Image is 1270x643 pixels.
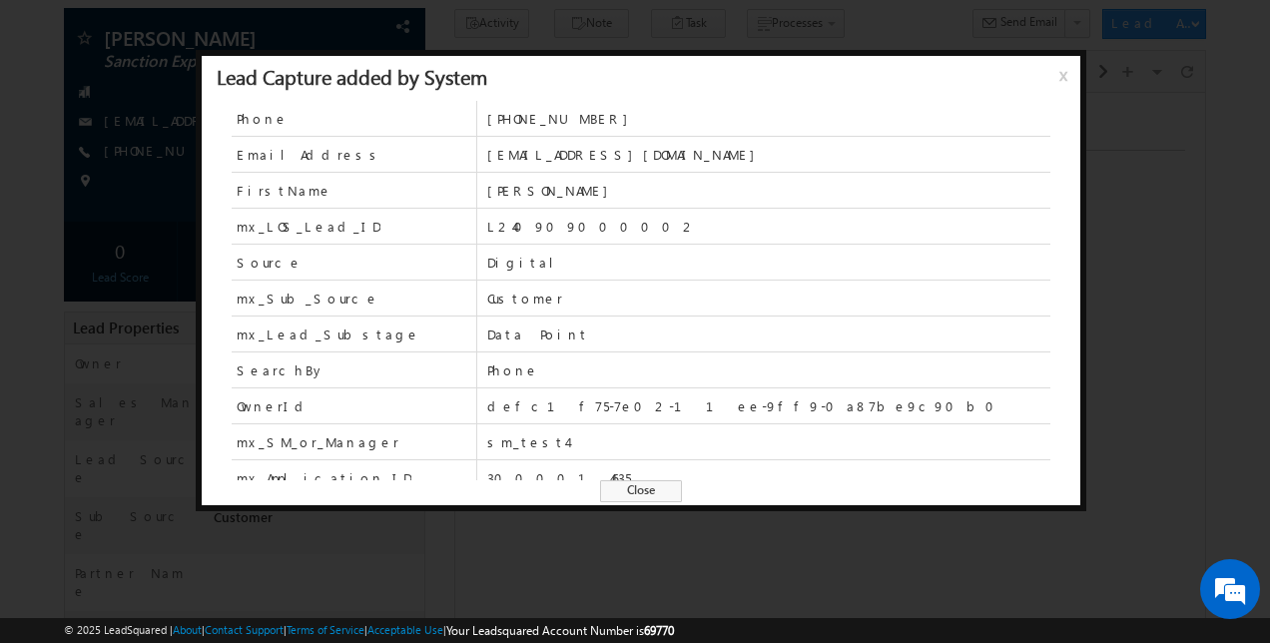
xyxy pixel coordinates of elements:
[487,146,1050,164] span: [EMAIL_ADDRESS][DOMAIN_NAME]
[388,22,428,40] div: All Time
[367,623,443,636] a: Acceptable Use
[272,499,362,526] em: Start Chat
[487,218,1050,236] span: L240909000002
[173,623,202,636] a: About
[232,388,476,423] span: OwnerId
[327,10,375,58] div: Minimize live chat window
[287,623,364,636] a: Terms of Service
[232,101,476,136] span: Phone
[40,15,109,45] span: Activity Type
[237,290,379,308] span: mx_Sub_Source
[446,623,674,638] span: Your Leadsquared Account Number is
[487,361,1050,379] span: Phone
[644,623,674,638] span: 69770
[237,182,332,200] span: FirstName
[40,78,105,96] div: [DATE]
[149,115,494,133] div: .
[34,105,84,131] img: d_60004797649_company_0_60004797649
[301,115,392,132] span: details
[487,290,1050,308] span: Customer
[487,469,1050,487] span: 3000014635
[104,105,335,131] div: Chat with us now
[232,352,476,387] span: SearchBy
[232,209,476,244] span: mx_LOS_Lead_ID
[237,110,289,128] span: Phone
[232,460,476,495] span: mx_Application_ID
[237,218,380,236] span: mx_LOS_Lead_ID
[120,16,344,46] div: All Selected
[232,245,476,280] span: Source
[237,325,420,343] span: mx_Lead_Substage
[232,424,476,459] span: mx_SM_or_Manager
[487,110,1050,128] span: [PHONE_NUMBER]
[487,182,1050,200] span: [PERSON_NAME]
[232,317,476,351] span: mx_Lead_Substage
[232,137,476,172] span: EmailAddress
[125,22,183,40] div: All Selected
[487,325,1050,343] span: Data Point
[82,115,127,133] span: [DATE]
[232,173,476,208] span: FirstName
[237,469,411,487] span: mx_Application_ID
[487,254,1050,272] span: Digital
[217,67,487,85] div: Lead Capture added by System
[345,15,372,45] span: Time
[149,115,285,132] span: Lead Capture:
[232,281,476,316] span: mx_Sub_Source
[237,397,311,415] span: OwnerId
[237,254,303,272] span: Source
[237,361,325,379] span: SearchBy
[487,397,1050,415] span: defc1f75-7e02-11ee-9ff9-0a87be9c90b0
[1059,65,1075,101] span: x
[600,480,682,502] span: Close
[82,138,142,156] span: 04:00 PM
[26,185,364,483] textarea: Type your message and hit 'Enter'
[237,146,383,164] span: EmailAddress
[237,433,399,451] span: mx_SM_or_Manager
[64,621,674,640] span: © 2025 LeadSquared | | | | |
[205,623,284,636] a: Contact Support
[487,433,1050,451] span: sm_test4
